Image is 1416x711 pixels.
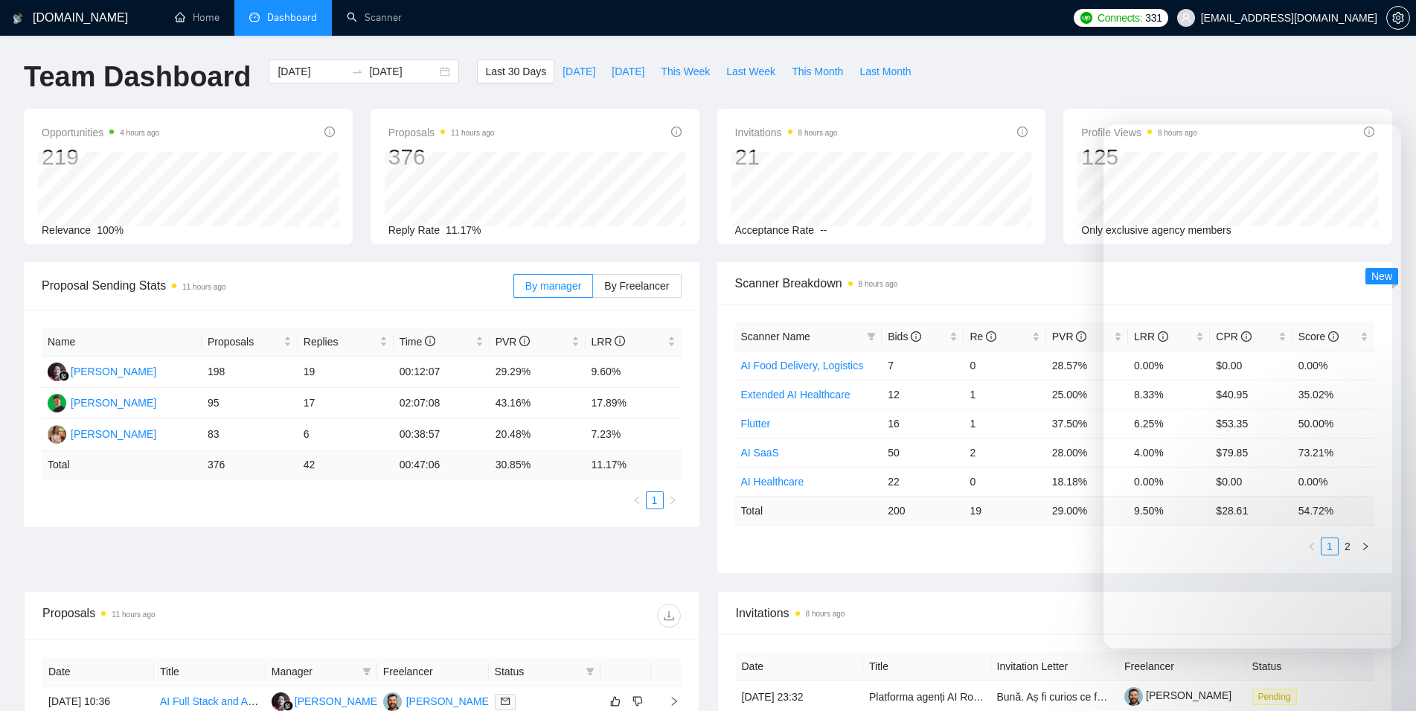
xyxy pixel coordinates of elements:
[425,336,435,346] span: info-circle
[1118,652,1246,681] th: Freelancer
[964,409,1045,438] td: 1
[657,604,681,628] button: download
[1052,331,1087,342] span: PVR
[42,657,154,686] th: Date
[266,657,377,686] th: Manager
[658,610,680,622] span: download
[519,336,530,346] span: info-circle
[272,692,290,711] img: SS
[1046,351,1128,380] td: 28.57%
[1387,12,1409,24] span: setting
[964,380,1045,409] td: 1
[298,328,394,357] th: Replies
[869,691,1002,703] a: Platforma agenți AI România
[1046,380,1128,409] td: 25.00%
[735,496,882,525] td: Total
[97,224,124,236] span: 100%
[298,357,394,388] td: 19
[647,492,663,508] a: 1
[295,693,380,710] div: [PERSON_NAME]
[610,695,621,707] span: like
[48,363,66,381] img: SS
[351,66,363,77] span: to
[554,60,603,83] button: [DATE]
[400,336,435,348] span: Time
[735,274,1375,293] span: Scanner Breakdown
[859,280,898,288] time: 8 hours ago
[964,438,1045,467] td: 2
[726,63,775,80] span: Last Week
[882,351,964,380] td: 7
[1076,331,1086,342] span: info-circle
[563,63,595,80] span: [DATE]
[71,426,156,442] div: [PERSON_NAME]
[664,491,682,509] button: right
[377,657,489,686] th: Freelancer
[272,695,380,707] a: SS[PERSON_NAME]
[267,11,317,24] span: Dashboard
[59,371,69,381] img: gigradar-bm.png
[784,60,851,83] button: This Month
[586,357,682,388] td: 9.60%
[583,660,598,683] span: filter
[446,224,481,236] span: 11.17%
[1124,687,1143,706] img: c1-JWQDXWEy3CnA6sRtFzzU22paoDq5cZnWyBNc3HWqwvuW0qNnjm1CMP-YmbEEtPC
[741,331,810,342] span: Scanner Name
[736,604,1374,622] span: Invitations
[394,357,490,388] td: 00:12:07
[42,143,159,171] div: 219
[1046,438,1128,467] td: 28.00%
[406,693,492,710] div: [PERSON_NAME]
[394,419,490,450] td: 00:38:57
[736,652,864,681] th: Date
[1098,10,1142,26] span: Connects:
[42,450,202,479] td: Total
[986,331,996,342] span: info-circle
[859,63,911,80] span: Last Month
[615,336,625,346] span: info-circle
[1103,124,1401,648] iframe: Intercom live chat
[394,450,490,479] td: 00:47:06
[741,360,864,372] a: AI Food Delivery, Logistics
[249,12,260,22] span: dashboard
[888,331,921,342] span: Bids
[490,419,586,450] td: 20.48%
[671,127,682,137] span: info-circle
[1386,6,1410,30] button: setting
[991,652,1119,681] th: Invitation Letter
[48,365,156,377] a: SS[PERSON_NAME]
[632,695,643,707] span: dislike
[202,419,298,450] td: 83
[606,692,624,710] button: like
[741,418,771,430] a: Flutter
[735,224,815,236] span: Acceptance Rate
[997,691,1391,703] span: Bună. Aș fi curios ce fel de agenți AI poți produce și să discutăm despre o colaborare.
[864,325,879,348] span: filter
[970,331,996,342] span: Re
[882,438,964,467] td: 50
[283,701,293,711] img: gigradar-bm.png
[388,124,495,141] span: Proposals
[632,496,641,505] span: left
[1046,409,1128,438] td: 37.50%
[653,60,718,83] button: This Week
[1252,690,1303,702] a: Pending
[298,419,394,450] td: 6
[71,363,156,380] div: [PERSON_NAME]
[629,692,647,710] button: dislike
[735,143,838,171] div: 21
[351,66,363,77] span: swap-right
[612,63,644,80] span: [DATE]
[586,419,682,450] td: 7.23%
[120,129,159,137] time: 4 hours ago
[604,280,669,292] span: By Freelancer
[1246,652,1374,681] th: Status
[383,695,492,707] a: VK[PERSON_NAME]
[42,276,513,295] span: Proposal Sending Stats
[298,388,394,419] td: 17
[202,357,298,388] td: 198
[451,129,494,137] time: 11 hours ago
[383,692,402,711] img: VK
[495,663,580,680] span: Status
[592,336,626,348] span: LRR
